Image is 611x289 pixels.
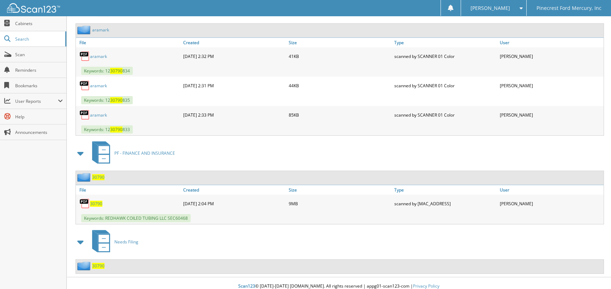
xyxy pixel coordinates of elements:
a: File [76,38,181,47]
span: Pinecrest Ford Mercury, Inc [537,6,601,10]
div: scanned by [MAC_ADDRESS] [393,196,498,211]
span: Scan [15,52,63,58]
img: folder2.png [77,173,92,182]
img: folder2.png [77,261,92,270]
span: PF - FINANCE AND INSURANCE [114,150,175,156]
span: Keywords: REDHAWK COILED TUBING LLC SEC60468 [81,214,191,222]
a: aramark [92,27,109,33]
span: Scan123 [238,283,255,289]
span: 30790 [110,97,122,103]
div: 41KB [287,49,393,63]
div: [PERSON_NAME] [498,196,604,211]
a: Type [393,38,498,47]
a: Size [287,185,393,195]
iframe: Chat Widget [576,255,611,289]
div: [DATE] 2:04 PM [181,196,287,211]
img: folder2.png [77,25,92,34]
span: Keywords: 12 834 [81,67,133,75]
span: Announcements [15,129,63,135]
span: Search [15,36,62,42]
a: 30790 [90,201,102,207]
a: aramark [90,112,107,118]
div: scanned by SCANNER 01 Color [393,108,498,122]
a: File [76,185,181,195]
img: scan123-logo-white.svg [7,3,60,13]
div: scanned by SCANNER 01 Color [393,49,498,63]
span: User Reports [15,98,58,104]
a: Created [181,185,287,195]
div: [DATE] 2:32 PM [181,49,287,63]
span: 30790 [110,126,122,132]
a: aramark [90,53,107,59]
span: Reminders [15,67,63,73]
span: 30790 [110,68,122,74]
div: [PERSON_NAME] [498,49,604,63]
div: [DATE] 2:33 PM [181,108,287,122]
img: PDF.png [79,198,90,209]
a: Privacy Policy [413,283,439,289]
img: PDF.png [79,110,90,120]
a: 30790 [92,263,104,269]
div: 44KB [287,78,393,93]
div: 85KB [287,108,393,122]
a: Type [393,185,498,195]
span: Keywords: 12 833 [81,125,133,134]
a: PF - FINANCE AND INSURANCE [88,139,175,167]
span: Bookmarks [15,83,63,89]
span: Help [15,114,63,120]
img: PDF.png [79,51,90,61]
span: Needs Filing [114,239,138,245]
a: Needs Filing [88,228,138,256]
a: Created [181,38,287,47]
div: [PERSON_NAME] [498,78,604,93]
span: Keywords: 12 835 [81,96,133,104]
div: [PERSON_NAME] [498,108,604,122]
div: [DATE] 2:31 PM [181,78,287,93]
a: Size [287,38,393,47]
span: Cabinets [15,20,63,26]
a: aramark [90,83,107,89]
div: 9MB [287,196,393,211]
div: scanned by SCANNER 01 Color [393,78,498,93]
a: User [498,185,604,195]
img: PDF.png [79,80,90,91]
a: 30790 [92,174,104,180]
span: [PERSON_NAME] [471,6,510,10]
a: User [498,38,604,47]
